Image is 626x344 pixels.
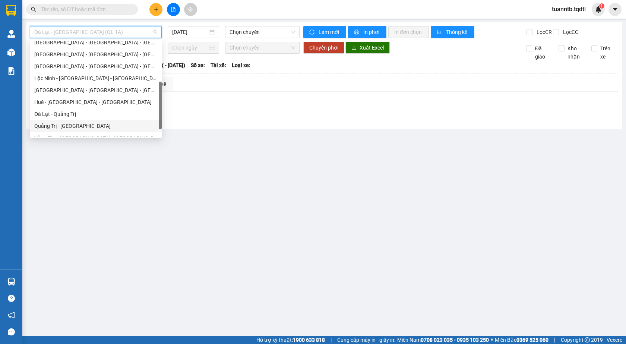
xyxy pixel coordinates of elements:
[8,312,15,319] span: notification
[30,48,162,60] div: Đà Nẵng - Nha Trang - Đà Lạt
[446,28,468,36] span: Thống kê
[354,29,360,35] span: printer
[7,278,15,285] img: warehouse-icon
[6,5,16,16] img: logo-vxr
[388,26,429,38] button: In đơn chọn
[30,108,162,120] div: Đà Lạt - Quảng Trị
[303,42,344,54] button: Chuyển phơi
[141,61,185,69] span: Chuyến: ( - [DATE])
[599,3,604,9] sup: 1
[293,337,325,343] strong: 1900 633 818
[600,3,603,9] span: 1
[345,42,390,54] button: downloadXuất Excel
[230,26,295,38] span: Chọn chuyến
[41,5,129,13] input: Tìm tên, số ĐT hoặc mã đơn
[34,98,157,106] div: Huế - [GEOGRAPHIC_DATA] - [GEOGRAPHIC_DATA]
[7,30,15,38] img: warehouse-icon
[516,337,548,343] strong: 0369 525 060
[431,26,474,38] button: bar-chartThống kê
[554,336,555,344] span: |
[34,122,157,130] div: Quảng Trị - [GEOGRAPHIC_DATA]
[585,337,590,343] span: copyright
[560,28,579,36] span: Lọc CC
[595,6,602,13] img: icon-new-feature
[149,3,162,16] button: plus
[348,26,386,38] button: printerIn phơi
[171,7,176,12] span: file-add
[31,7,36,12] span: search
[34,86,157,94] div: [GEOGRAPHIC_DATA] - [GEOGRAPHIC_DATA] - [GEOGRAPHIC_DATA]
[363,28,380,36] span: In phơi
[546,4,592,14] span: tuanntb.tqdtl
[532,44,553,61] span: Đã giao
[256,336,325,344] span: Hỗ trợ kỹ thuật:
[491,338,493,341] span: ⚪️
[34,74,157,82] div: Lộc Ninh - [GEOGRAPHIC_DATA] - [GEOGRAPHIC_DATA] - [GEOGRAPHIC_DATA]
[30,37,162,48] div: Đà Lạt - Nha Trang - Đà Nẵng
[612,6,619,13] span: caret-down
[30,84,162,96] div: Nha Trang - Đà Nẵng - Huế
[184,3,197,16] button: aim
[534,28,553,36] span: Lọc CR
[30,132,162,144] div: Vũng Tàu - Đà Nẵng - Huế - Quảng Trị
[230,42,295,53] span: Chọn chuyến
[309,29,316,35] span: sync
[303,26,346,38] button: syncLàm mới
[30,120,162,132] div: Quảng Trị - Đà Lạt
[7,67,15,75] img: solution-icon
[421,337,489,343] strong: 0708 023 035 - 0935 103 250
[495,336,548,344] span: Miền Bắc
[8,295,15,302] span: question-circle
[188,7,193,12] span: aim
[172,44,208,52] input: Chọn ngày
[8,328,15,335] span: message
[397,336,489,344] span: Miền Nam
[172,28,208,36] input: 11/08/2025
[337,336,395,344] span: Cung cấp máy in - giấy in:
[565,44,586,61] span: Kho nhận
[34,50,157,59] div: [GEOGRAPHIC_DATA] - [GEOGRAPHIC_DATA] - [GEOGRAPHIC_DATA]
[34,62,157,70] div: [GEOGRAPHIC_DATA] - [GEOGRAPHIC_DATA] - [GEOGRAPHIC_DATA] - [GEOGRAPHIC_DATA]
[597,44,619,61] span: Trên xe
[34,26,157,38] span: Đà Lạt - Sài Gòn (QL 1A)
[167,3,180,16] button: file-add
[34,134,157,142] div: Vũng Tàu - [GEOGRAPHIC_DATA] - [GEOGRAPHIC_DATA] - [GEOGRAPHIC_DATA]
[30,96,162,108] div: Huế - Đà Nẵng - Nha Trang
[319,28,340,36] span: Làm mới
[211,61,226,69] span: Tài xế:
[34,110,157,118] div: Đà Lạt - Quảng Trị
[30,60,162,72] div: Quảng Bình - Quảng Trị - Huế - Lộc Ninh
[191,61,205,69] span: Số xe:
[154,7,159,12] span: plus
[30,72,162,84] div: Lộc Ninh - Huế - Quảng Trị - Quảng Bình
[437,29,443,35] span: bar-chart
[7,48,15,56] img: warehouse-icon
[608,3,622,16] button: caret-down
[232,61,250,69] span: Loại xe:
[331,336,332,344] span: |
[34,38,157,47] div: [GEOGRAPHIC_DATA] - [GEOGRAPHIC_DATA] - [GEOGRAPHIC_DATA]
